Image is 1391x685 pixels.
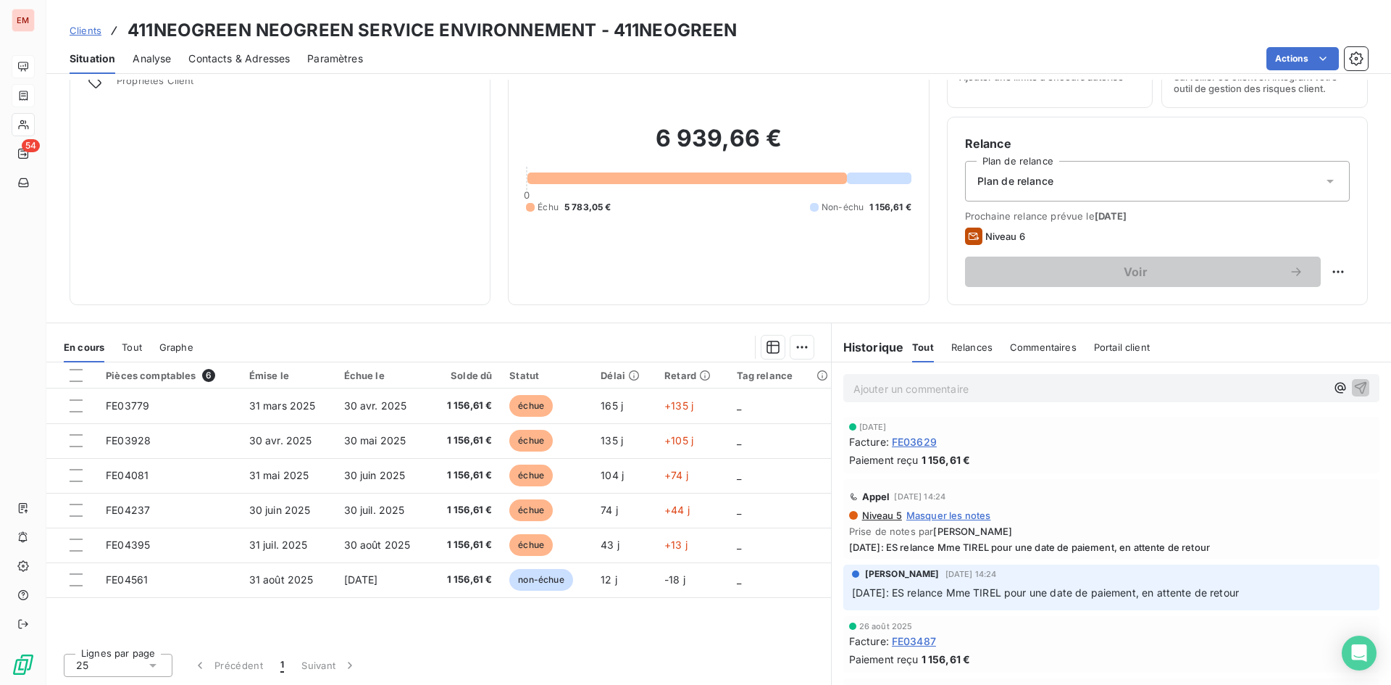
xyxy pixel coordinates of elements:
img: Logo LeanPay [12,653,35,676]
div: Open Intercom Messenger [1342,636,1377,671]
span: Appel [862,491,890,502]
span: +74 j [664,469,688,481]
span: 1 156,61 € [922,452,971,468]
div: Émise le [249,370,327,381]
button: Précédent [184,650,272,681]
span: 1 156,61 € [439,573,493,587]
span: _ [737,573,741,586]
span: 30 juin 2025 [249,504,311,516]
span: [DATE]: ES relance Mme TIREL pour une date de paiement, en attente de retour [849,541,1374,553]
span: 1 156,61 € [439,433,493,448]
span: FE03487 [892,634,936,649]
span: échue [509,465,553,486]
div: EM [12,9,35,32]
span: _ [737,469,741,481]
span: [DATE] 14:24 [945,570,997,578]
span: 1 156,61 € [869,201,911,214]
span: _ [737,434,741,447]
span: Paramètres [307,51,363,66]
span: 104 j [601,469,624,481]
span: +44 j [664,504,690,516]
span: FE04395 [106,539,150,551]
span: FE04561 [106,573,148,586]
span: 165 j [601,399,623,412]
span: FE03928 [106,434,151,447]
span: Tout [122,341,142,353]
span: 54 [22,139,40,152]
span: Échu [538,201,559,214]
span: +135 j [664,399,693,412]
span: Relances [951,341,993,353]
h3: 411NEOGREEN NEOGREEN SERVICE ENVIRONNEMENT - 411NEOGREEN [128,17,737,43]
span: 135 j [601,434,623,447]
span: [DATE] 14:24 [894,492,945,501]
span: [DATE] [1095,210,1127,222]
span: Paiement reçu [849,652,919,667]
span: [PERSON_NAME] [933,526,1012,537]
span: FE04237 [106,504,150,516]
span: 0 [524,189,530,201]
div: Délai [601,370,647,381]
span: 1 156,61 € [439,503,493,518]
span: 30 juil. 2025 [344,504,405,516]
span: [DATE]: ES relance Mme TIREL pour une date de paiement, en attente de retour [852,586,1239,599]
span: Analyse [133,51,171,66]
span: 30 août 2025 [344,539,411,551]
span: 31 juil. 2025 [249,539,308,551]
span: Contacts & Adresses [188,51,290,66]
span: FE04081 [106,469,149,481]
span: échue [509,499,553,521]
span: 30 avr. 2025 [249,434,312,447]
span: Paiement reçu [849,452,919,468]
span: 30 juin 2025 [344,469,406,481]
span: _ [737,539,741,551]
span: +105 j [664,434,693,447]
a: Clients [70,23,101,38]
span: _ [737,504,741,516]
span: En cours [64,341,104,353]
div: Tag relance [737,370,822,381]
span: Prochaine relance prévue le [965,210,1350,222]
span: 1 156,61 € [922,652,971,667]
h2: 6 939,66 € [526,124,911,167]
span: 1 156,61 € [439,538,493,552]
span: Graphe [159,341,193,353]
span: Propriétés Client [117,75,472,95]
span: échue [509,395,553,417]
button: Actions [1266,47,1339,70]
span: _ [737,399,741,412]
span: échue [509,430,553,452]
span: 25 [76,658,88,673]
span: 43 j [601,539,619,551]
span: 31 mars 2025 [249,399,316,412]
span: 74 j [601,504,618,516]
span: Masquer les notes [906,510,991,521]
span: 12 j [601,573,617,586]
span: Facture : [849,634,889,649]
span: [DATE] [344,573,378,586]
div: Statut [509,370,583,381]
div: Pièces comptables [106,369,232,382]
div: Retard [664,370,719,381]
button: 1 [272,650,293,681]
span: Voir [982,266,1289,278]
span: [DATE] [859,423,887,431]
h6: Historique [832,339,904,356]
span: 5 783,05 € [564,201,611,214]
span: -18 j [664,573,685,586]
span: non-échue [509,569,572,591]
span: FE03779 [106,399,149,412]
h6: Relance [965,135,1350,152]
div: Échue le [344,370,422,381]
span: Niveau 5 [861,510,902,521]
span: 31 août 2025 [249,573,314,586]
span: Tout [912,341,934,353]
span: Plan de relance [977,174,1053,188]
span: 26 août 2025 [859,622,913,631]
span: Facture : [849,434,889,449]
span: +13 j [664,539,688,551]
span: échue [509,534,553,556]
span: FE03629 [892,434,937,449]
span: Situation [70,51,115,66]
span: 1 156,61 € [439,468,493,483]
